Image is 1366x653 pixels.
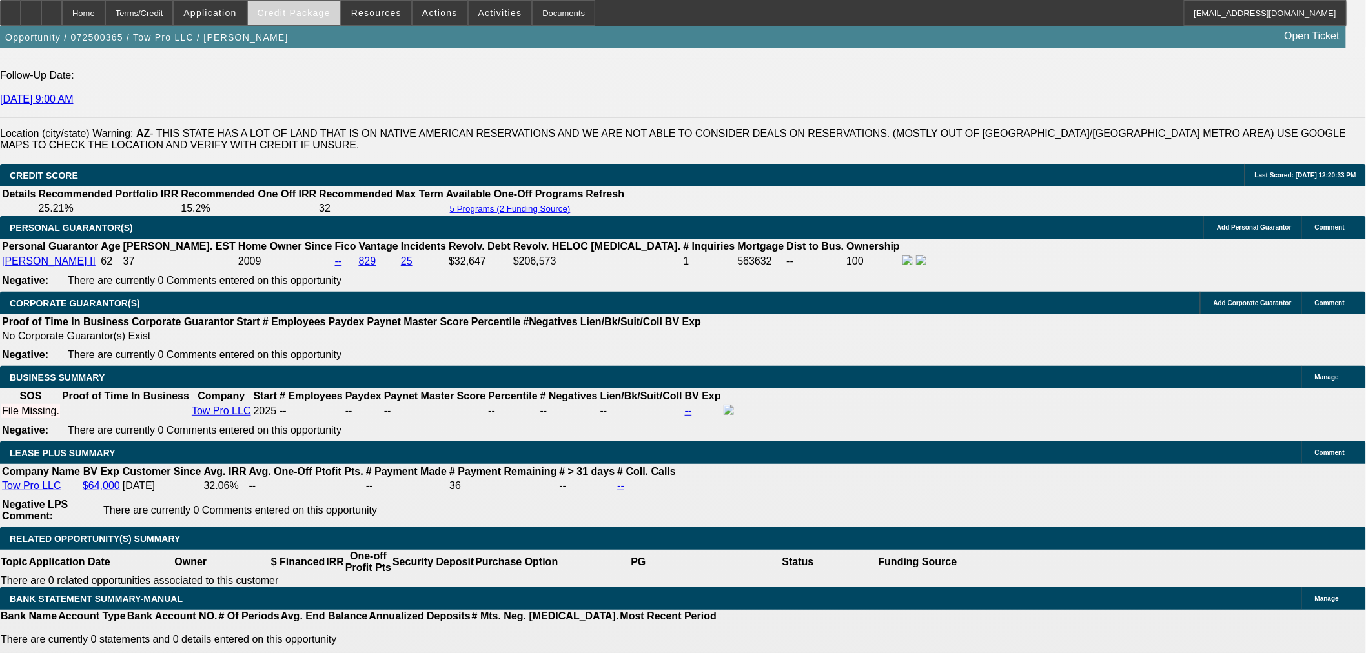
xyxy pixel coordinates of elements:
a: 829 [359,256,376,266]
a: Open Ticket [1279,25,1345,47]
span: 2009 [238,256,261,266]
td: -- [559,479,616,492]
b: Ownership [846,241,900,252]
td: $206,573 [513,254,682,268]
button: Actions [413,1,467,25]
th: Account Type [57,610,127,623]
p: There are currently 0 statements and 0 details entered on this opportunity [1,634,717,645]
a: -- [335,256,342,266]
b: Corporate Guarantor [132,316,234,327]
th: Purchase Option [474,550,558,574]
th: Proof of Time In Business [1,316,130,328]
b: BV Exp [665,316,701,327]
b: BV Exp [83,466,119,477]
th: SOS [1,390,60,403]
a: [PERSON_NAME] II [2,256,96,266]
b: BV Exp [685,390,721,401]
span: RELATED OPPORTUNITY(S) SUMMARY [10,534,180,544]
a: -- [685,405,692,416]
th: One-off Profit Pts [345,550,392,574]
b: Company Name [2,466,80,477]
td: -- [345,404,382,418]
th: Details [1,188,36,201]
b: Lien/Bk/Suit/Coll [600,390,682,401]
td: 36 [449,479,557,492]
b: Vantage [359,241,398,252]
th: # Mts. Neg. [MEDICAL_DATA]. [471,610,620,623]
td: 25.21% [37,202,179,215]
th: Status [719,550,878,574]
th: Annualized Deposits [368,610,471,623]
span: Manage [1315,374,1339,381]
td: 37 [123,254,236,268]
b: # > 31 days [560,466,615,477]
th: PG [558,550,718,574]
th: Security Deposit [392,550,474,574]
b: Revolv. HELOC [MEDICAL_DATA]. [513,241,681,252]
b: Avg. One-Off Ptofit Pts. [249,466,363,477]
b: [PERSON_NAME]. EST [123,241,236,252]
span: PERSONAL GUARANTOR(S) [10,223,133,233]
td: $32,647 [448,254,511,268]
b: Negative: [2,275,48,286]
a: $64,000 [83,480,120,491]
th: Recommended One Off IRR [180,188,317,201]
img: linkedin-icon.png [916,255,926,265]
th: $ Financed [270,550,326,574]
b: Paynet Master Score [367,316,469,327]
span: There are currently 0 Comments entered on this opportunity [68,425,341,436]
div: -- [488,405,537,417]
b: Mortgage [738,241,784,252]
td: -- [249,479,364,492]
b: Start [236,316,260,327]
th: Avg. End Balance [280,610,369,623]
b: # Employees [263,316,326,327]
b: Customer Since [123,466,201,477]
span: Actions [422,8,458,18]
button: Credit Package [248,1,340,25]
b: Age [101,241,120,252]
b: # Payment Made [366,466,447,477]
button: Activities [469,1,532,25]
span: Opportunity / 072500365 / Tow Pro LLC / [PERSON_NAME] [5,32,289,43]
button: 5 Programs (2 Funding Source) [446,203,575,214]
b: Percentile [471,316,520,327]
th: Most Recent Period [620,610,717,623]
button: Resources [341,1,411,25]
b: # Negatives [540,390,598,401]
b: Dist to Bus. [787,241,844,252]
th: IRR [325,550,345,574]
td: 62 [100,254,121,268]
img: facebook-icon.png [724,405,734,415]
td: 2025 [253,404,278,418]
span: BANK STATEMENT SUMMARY-MANUAL [10,594,183,604]
b: Start [254,390,277,401]
span: LEASE PLUS SUMMARY [10,448,116,458]
b: Negative: [2,349,48,360]
td: 32 [318,202,444,215]
b: Percentile [488,390,537,401]
span: Application [183,8,236,18]
td: 32.06% [203,479,247,492]
b: #Negatives [524,316,578,327]
span: There are currently 0 Comments entered on this opportunity [68,275,341,286]
b: Paydex [329,316,365,327]
span: Comment [1315,224,1345,231]
b: # Inquiries [683,241,735,252]
th: Available One-Off Programs [445,188,584,201]
b: Lien/Bk/Suit/Coll [580,316,662,327]
b: Paynet Master Score [384,390,485,401]
b: # Payment Remaining [449,466,556,477]
th: # Of Periods [218,610,280,623]
span: There are currently 0 Comments entered on this opportunity [103,505,377,516]
td: 15.2% [180,202,317,215]
a: 25 [401,256,413,266]
b: Negative LPS Comment: [2,499,68,521]
th: Recommended Portfolio IRR [37,188,179,201]
b: Negative: [2,425,48,436]
td: -- [600,404,683,418]
span: Add Personal Guarantor [1217,224,1292,231]
span: Comment [1315,299,1345,306]
span: Manage [1315,595,1339,602]
span: BUSINESS SUMMARY [10,372,105,383]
